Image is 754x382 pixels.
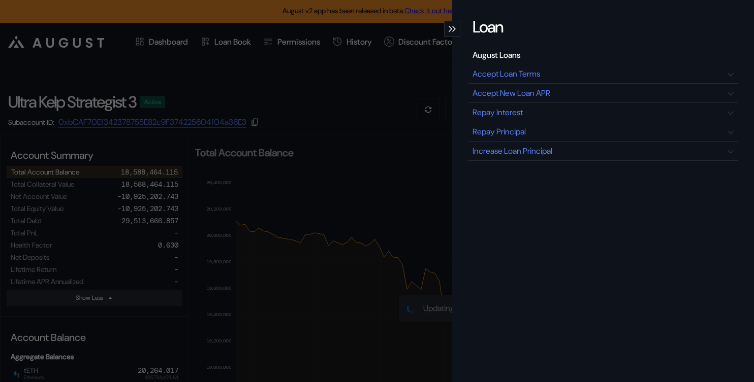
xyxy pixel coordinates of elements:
[473,16,503,38] div: Loan
[473,146,552,156] div: Increase Loan Principal
[473,68,540,79] div: Accept Loan Terms
[473,88,550,98] div: Accept New Loan APR
[473,107,523,118] div: Repay Interest
[473,50,520,60] div: August Loans
[473,126,526,137] div: Repay Principal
